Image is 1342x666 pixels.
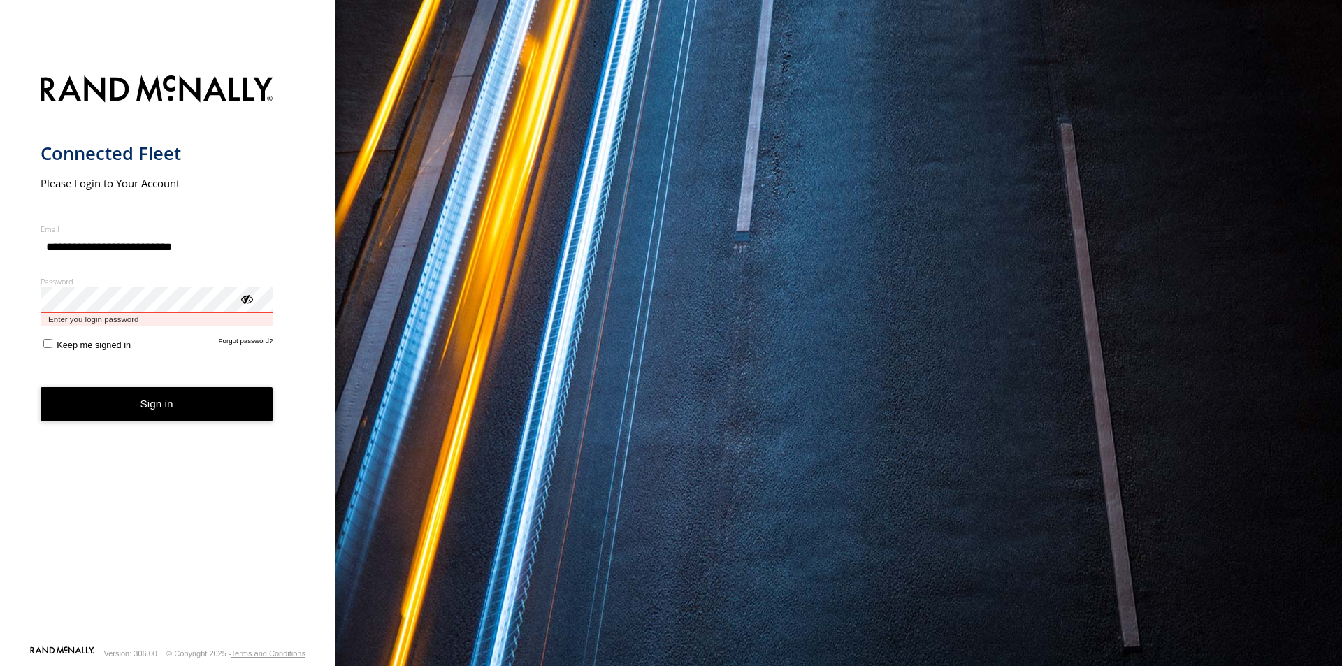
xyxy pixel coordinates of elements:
span: Enter you login password [41,313,273,326]
input: Keep me signed in [43,339,52,348]
div: Version: 306.00 [104,649,157,658]
a: Terms and Conditions [231,649,305,658]
label: Password [41,276,273,287]
div: ViewPassword [239,291,253,305]
a: Forgot password? [219,337,273,350]
img: Rand McNally [41,73,273,108]
form: main [41,67,296,645]
label: Email [41,224,273,234]
h1: Connected Fleet [41,142,273,165]
a: Visit our Website [30,646,94,660]
div: © Copyright 2025 - [166,649,305,658]
button: Sign in [41,387,273,421]
h2: Please Login to Your Account [41,176,273,190]
span: Keep me signed in [57,340,131,350]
